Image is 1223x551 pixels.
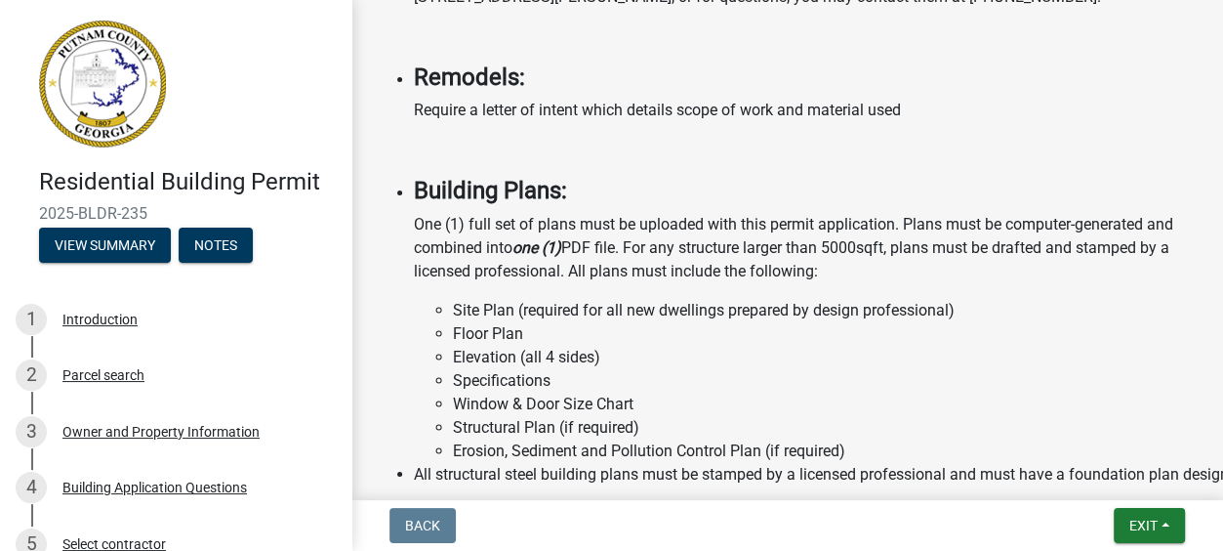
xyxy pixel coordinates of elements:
strong: Remodels: [414,64,525,91]
li: Specifications [453,369,1200,393]
li: Window & Door Size Chart [453,393,1200,416]
strong: Building Plans: [414,177,567,204]
span: Exit [1129,518,1158,533]
span: 2025-BLDR-235 [39,204,312,223]
li: Erosion, Sediment and Pollution Control Plan (if required) [453,440,1200,463]
div: 2 [16,360,47,391]
div: Building Application Questions [62,481,247,494]
div: 1 [16,304,47,335]
img: Putnam County, Georgia [39,21,166,148]
p: One (1) full set of plans must be uploaded with this permit application. Plans must be computer-g... [414,213,1200,283]
div: 3 [16,416,47,447]
div: Parcel search [62,368,144,382]
button: View Summary [39,228,171,263]
li: Elevation (all 4 sides) [453,346,1200,369]
strong: one (1) [512,238,561,257]
div: Select contractor [62,537,166,551]
h4: Residential Building Permit [39,168,336,196]
li: Site Plan (required for all new dwellings prepared by design professional) [453,299,1200,322]
button: Notes [179,228,253,263]
div: Introduction [62,313,138,326]
div: Owner and Property Information [62,425,260,439]
li: Floor Plan [453,322,1200,346]
li: All structural steel building plans must be stamped by a licensed professional and must have a fo... [414,463,1200,487]
span: Back [405,518,440,533]
button: Back [389,508,456,543]
button: Exit [1114,508,1185,543]
p: Require a letter of intent which details scope of work and material used [414,99,1200,122]
wm-modal-confirm: Notes [179,238,253,254]
wm-modal-confirm: Summary [39,238,171,254]
div: 4 [16,472,47,503]
li: Structural Plan (if required) [453,416,1200,440]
